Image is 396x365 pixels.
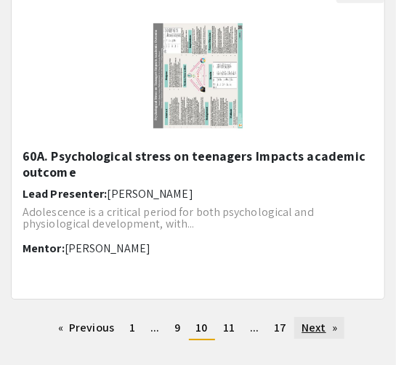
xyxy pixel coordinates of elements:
[223,320,235,335] span: 11
[150,320,159,335] span: ...
[250,320,259,335] span: ...
[11,317,385,340] ul: Pagination
[139,3,258,148] img: <p>60A. Psychological stress on teenagers Impacts academic outcome</p>
[294,317,344,339] a: Next page
[23,204,314,231] span: Adolescence is a critical period for both psychological and physiological development, with...
[174,320,180,335] span: 9
[51,317,121,339] a: Previous page
[23,148,373,180] h5: 60A. Psychological stress on teenagers Impacts academic outcome
[129,320,135,335] span: 1
[11,300,62,354] iframe: Chat
[65,241,150,256] span: [PERSON_NAME]
[23,187,373,201] h6: Lead Presenter:
[23,241,65,256] span: Mentor:
[196,320,208,335] span: 10
[108,186,193,201] span: [PERSON_NAME]
[274,320,286,335] span: 17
